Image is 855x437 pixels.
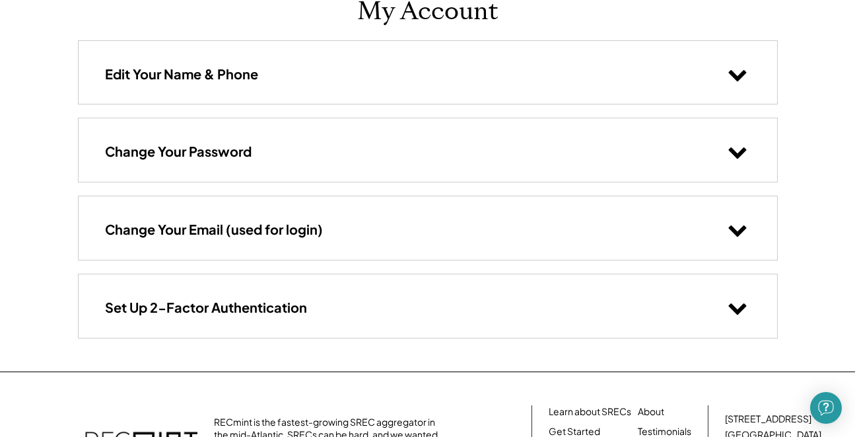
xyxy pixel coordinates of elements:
[105,299,307,316] h3: Set Up 2-Factor Authentication
[549,405,631,418] a: Learn about SRECs
[105,143,252,160] h3: Change Your Password
[638,405,664,418] a: About
[725,413,811,426] div: [STREET_ADDRESS]
[105,221,323,238] h3: Change Your Email (used for login)
[105,65,258,83] h3: Edit Your Name & Phone
[810,392,842,424] div: Open Intercom Messenger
